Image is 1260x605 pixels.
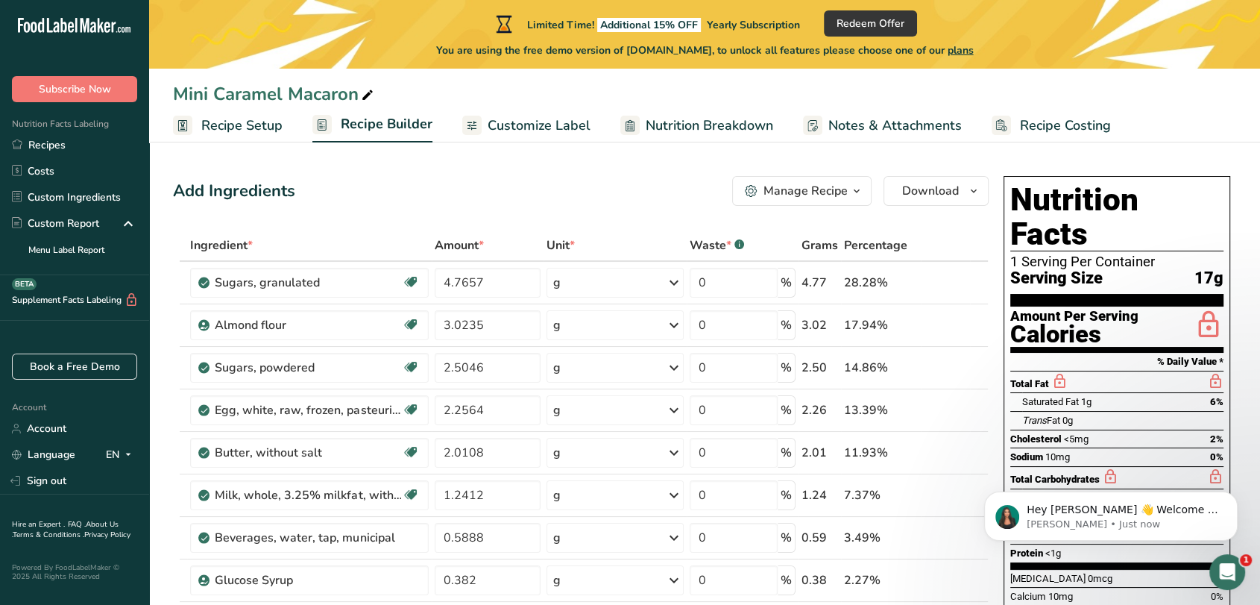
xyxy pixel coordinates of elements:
span: Sodium [1010,451,1043,463]
div: 2.27% [844,571,918,589]
div: Sugars, powdered [215,359,401,377]
span: Recipe Costing [1020,116,1111,136]
span: You are using the free demo version of [DOMAIN_NAME], to unlock all features please choose one of... [436,43,974,58]
button: Redeem Offer [824,10,917,37]
i: Trans [1022,415,1047,426]
span: Grams [801,236,838,254]
a: About Us . [12,519,119,540]
div: Glucose Syrup [215,571,401,589]
span: Fat [1022,415,1060,426]
div: Custom Report [12,216,99,231]
a: Nutrition Breakdown [620,109,773,142]
span: Yearly Subscription [707,18,800,32]
span: Amount [435,236,484,254]
span: Saturated Fat [1022,396,1079,407]
span: Ingredient [190,236,253,254]
span: 0% [1210,451,1223,463]
iframe: Intercom live chat [1209,554,1245,590]
span: Download [902,182,959,200]
span: 10mg [1048,591,1073,602]
span: Subscribe Now [39,81,111,97]
div: Egg, white, raw, frozen, pasteurized [215,401,401,419]
span: Serving Size [1010,269,1103,288]
a: FAQ . [68,519,86,530]
div: Amount Per Serving [1010,310,1138,324]
div: 17.94% [844,316,918,334]
h1: Nutrition Facts [1010,183,1223,251]
span: <5mg [1064,433,1089,445]
span: 1g [1081,396,1092,407]
div: g [553,444,561,462]
div: Calories [1010,324,1138,345]
div: g [553,316,561,334]
div: 3.49% [844,529,918,547]
span: 17g [1194,269,1223,288]
a: Privacy Policy [84,530,130,540]
a: Recipe Costing [992,109,1111,142]
span: Cholesterol [1010,433,1062,445]
div: 14.86% [844,359,918,377]
div: 3.02 [801,316,838,334]
div: 28.28% [844,274,918,292]
span: Additional 15% OFF [597,18,701,32]
a: Language [12,442,75,468]
span: 0mcg [1088,573,1112,584]
div: 2.50 [801,359,838,377]
span: Recipe Builder [341,114,432,134]
div: 2.01 [801,444,838,462]
div: 4.77 [801,274,838,292]
div: Mini Caramel Macaron [173,81,377,107]
div: g [553,486,561,504]
span: Redeem Offer [837,16,904,31]
a: Recipe Builder [312,107,432,143]
span: Calcium [1010,591,1046,602]
a: Notes & Attachments [803,109,962,142]
div: Manage Recipe [763,182,848,200]
section: % Daily Value * [1010,353,1223,371]
div: Beverages, water, tap, municipal [215,529,401,547]
span: plans [948,43,974,57]
div: g [553,571,561,589]
div: BETA [12,278,37,290]
span: 0% [1211,591,1223,602]
span: Customize Label [488,116,590,136]
span: [MEDICAL_DATA] [1010,573,1086,584]
div: g [553,359,561,377]
span: Notes & Attachments [828,116,962,136]
span: 0g [1062,415,1073,426]
div: Powered By FoodLabelMaker © 2025 All Rights Reserved [12,563,137,581]
a: Customize Label [462,109,590,142]
span: 6% [1210,396,1223,407]
span: Percentage [844,236,907,254]
div: 1.24 [801,486,838,504]
span: Unit [546,236,575,254]
span: Recipe Setup [201,116,283,136]
a: Book a Free Demo [12,354,137,380]
div: g [553,274,561,292]
div: g [553,529,561,547]
span: 2% [1210,433,1223,445]
div: 13.39% [844,401,918,419]
div: 11.93% [844,444,918,462]
span: 1 [1240,554,1252,566]
button: Subscribe Now [12,76,137,102]
button: Manage Recipe [732,176,872,206]
a: Hire an Expert . [12,519,65,530]
div: 1 Serving Per Container [1010,254,1223,269]
div: Milk, whole, 3.25% milkfat, without added vitamin A and [MEDICAL_DATA] [215,486,401,504]
a: Recipe Setup [173,109,283,142]
div: Limited Time! [493,15,800,33]
div: EN [106,446,137,464]
a: Terms & Conditions . [13,530,84,540]
div: Butter, without salt [215,444,401,462]
button: Download [883,176,989,206]
div: Add Ingredients [173,179,295,204]
iframe: Intercom notifications message [962,460,1260,565]
div: Sugars, granulated [215,274,401,292]
span: Total Fat [1010,378,1049,389]
span: Nutrition Breakdown [646,116,773,136]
